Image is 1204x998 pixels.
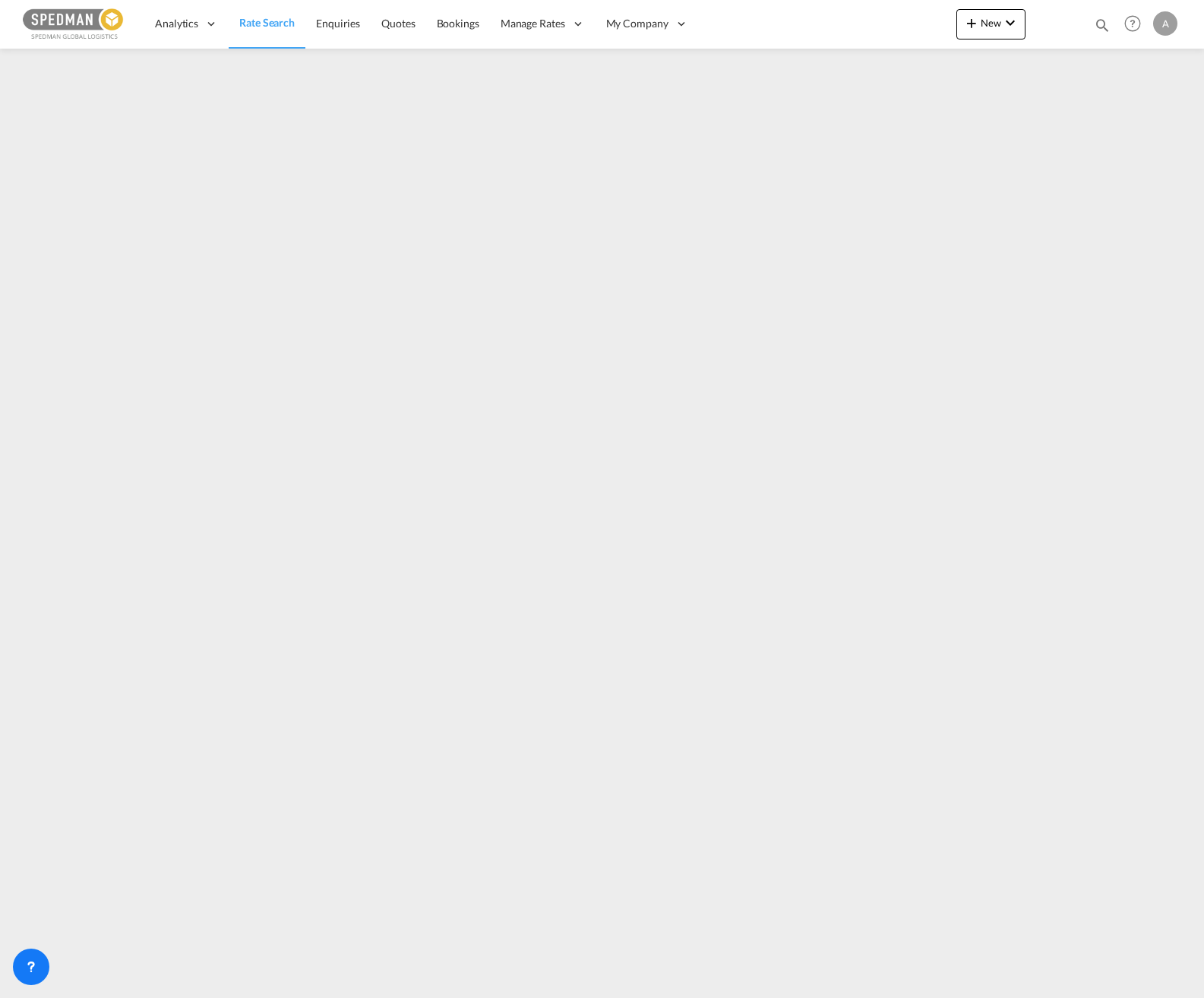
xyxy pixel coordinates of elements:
[316,17,360,30] span: Enquiries
[1094,17,1111,39] div: icon-magnify
[956,9,1025,39] button: icon-plus 400-fgNewicon-chevron-down
[155,16,198,31] span: Analytics
[501,16,565,31] span: Manage Rates
[1120,11,1153,38] div: Help
[23,7,125,41] img: c12ca350ff1b11efb6b291369744d907.png
[1153,11,1177,36] div: A
[1094,17,1111,33] md-icon: icon-magnify
[962,17,1019,29] span: New
[1120,11,1146,36] span: Help
[1001,14,1019,32] md-icon: icon-chevron-down
[962,14,981,32] md-icon: icon-plus 400-fg
[239,16,295,29] span: Rate Search
[381,17,415,30] span: Quotes
[437,17,479,30] span: Bookings
[606,16,668,31] span: My Company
